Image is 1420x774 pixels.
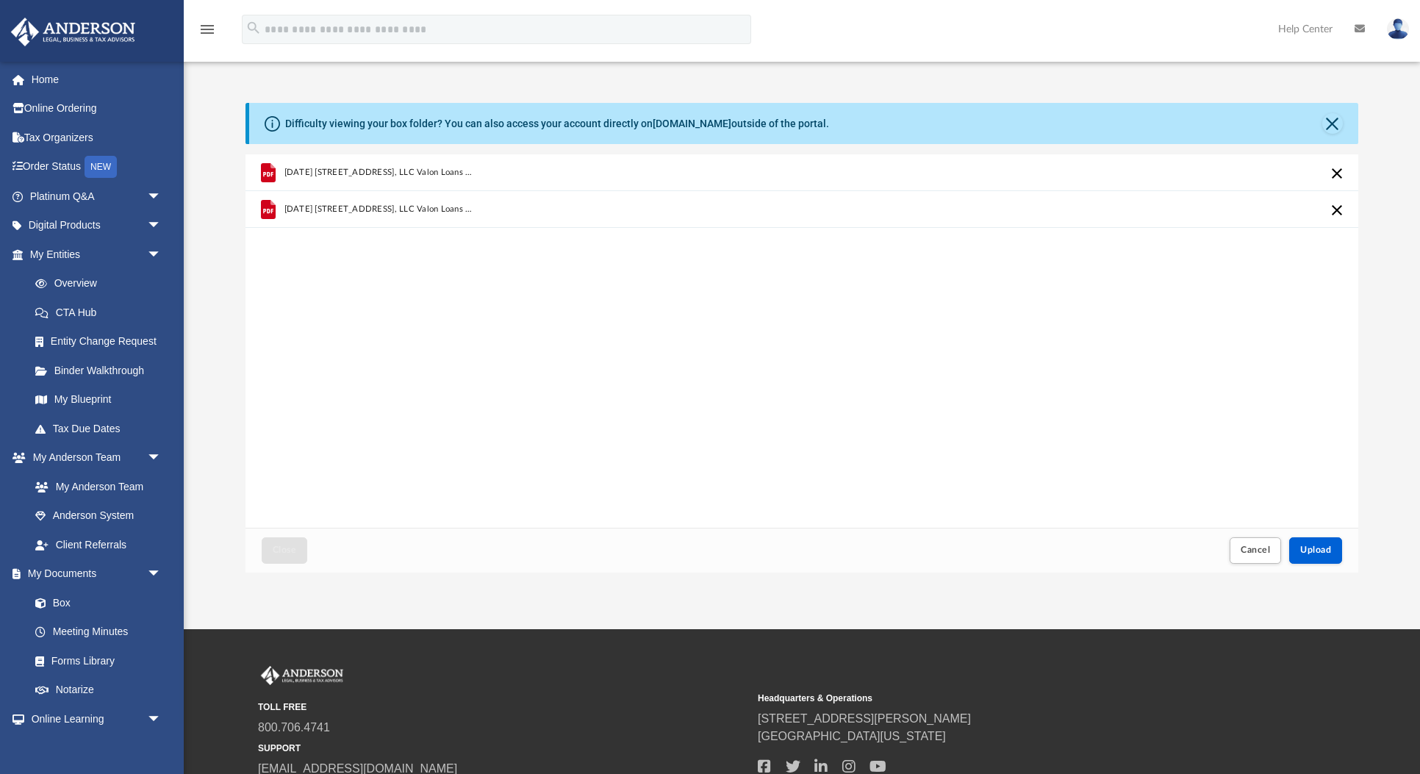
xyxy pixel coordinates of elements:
[245,154,1358,573] div: Upload
[21,356,184,385] a: Binder Walkthrough
[245,20,262,36] i: search
[7,18,140,46] img: Anderson Advisors Platinum Portal
[147,443,176,473] span: arrow_drop_down
[21,298,184,327] a: CTA Hub
[10,94,184,123] a: Online Ordering
[1387,18,1409,40] img: User Pic
[258,721,330,734] a: 800.706.4741
[1328,165,1346,182] button: Cancel this upload
[21,676,176,705] a: Notarize
[284,204,478,214] span: [DATE] [STREET_ADDRESS], LLC Valon Loans Mortgage Statement.pdf
[147,211,176,241] span: arrow_drop_down
[258,666,346,685] img: Anderson Advisors Platinum Portal
[21,269,184,298] a: Overview
[262,537,307,563] button: Close
[21,472,169,501] a: My Anderson Team
[10,211,184,240] a: Digital Productsarrow_drop_down
[1328,201,1346,219] button: Cancel this upload
[21,646,169,676] a: Forms Library
[10,152,184,182] a: Order StatusNEW
[21,327,184,356] a: Entity Change Request
[285,116,829,132] div: Difficulty viewing your box folder? You can also access your account directly on outside of the p...
[1241,545,1270,554] span: Cancel
[10,240,184,269] a: My Entitiesarrow_drop_down
[147,704,176,734] span: arrow_drop_down
[147,559,176,590] span: arrow_drop_down
[85,156,117,178] div: NEW
[147,240,176,270] span: arrow_drop_down
[273,545,296,554] span: Close
[21,617,176,647] a: Meeting Minutes
[21,588,169,617] a: Box
[21,385,176,415] a: My Blueprint
[258,700,747,714] small: TOLL FREE
[10,65,184,94] a: Home
[10,443,176,473] a: My Anderson Teamarrow_drop_down
[21,414,184,443] a: Tax Due Dates
[198,28,216,38] a: menu
[284,168,478,177] span: [DATE] [STREET_ADDRESS], LLC Valon Loans Mortgage Statement.pdf
[758,730,946,742] a: [GEOGRAPHIC_DATA][US_STATE]
[10,123,184,152] a: Tax Organizers
[258,742,747,755] small: SUPPORT
[10,704,176,734] a: Online Learningarrow_drop_down
[10,182,184,211] a: Platinum Q&Aarrow_drop_down
[1300,545,1331,554] span: Upload
[1230,537,1281,563] button: Cancel
[758,712,971,725] a: [STREET_ADDRESS][PERSON_NAME]
[758,692,1247,705] small: Headquarters & Operations
[245,154,1358,528] div: grid
[10,559,176,589] a: My Documentsarrow_drop_down
[1322,113,1343,134] button: Close
[653,118,731,129] a: [DOMAIN_NAME]
[21,530,176,559] a: Client Referrals
[21,501,176,531] a: Anderson System
[1289,537,1342,563] button: Upload
[147,182,176,212] span: arrow_drop_down
[198,21,216,38] i: menu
